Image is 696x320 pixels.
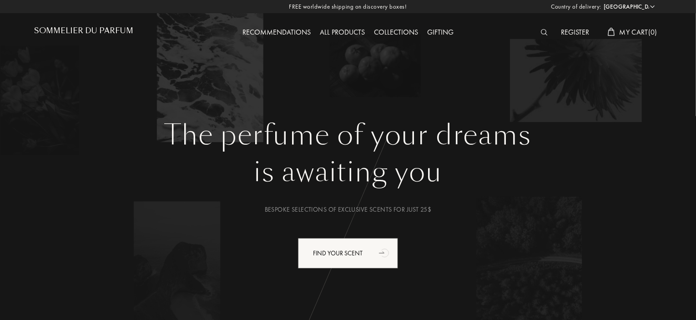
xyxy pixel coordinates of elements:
h1: Sommelier du Parfum [34,26,133,35]
div: Recommendations [238,27,315,39]
a: Collections [369,27,423,37]
div: Gifting [423,27,458,39]
img: cart_white.svg [608,28,615,36]
img: search_icn_white.svg [541,29,548,36]
a: Sommelier du Parfum [34,26,133,39]
div: All products [315,27,369,39]
div: is awaiting you [41,152,655,193]
span: Country of delivery: [551,2,601,11]
div: Bespoke selections of exclusive scents for just 25$ [41,205,655,214]
a: Register [557,27,594,37]
a: Find your scentanimation [291,238,405,269]
a: Recommendations [238,27,315,37]
div: Register [557,27,594,39]
span: My Cart ( 0 ) [620,27,657,37]
h1: The perfume of your dreams [41,119,655,152]
div: Find your scent [298,238,398,269]
a: Gifting [423,27,458,37]
a: All products [315,27,369,37]
div: Collections [369,27,423,39]
div: animation [376,244,394,262]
